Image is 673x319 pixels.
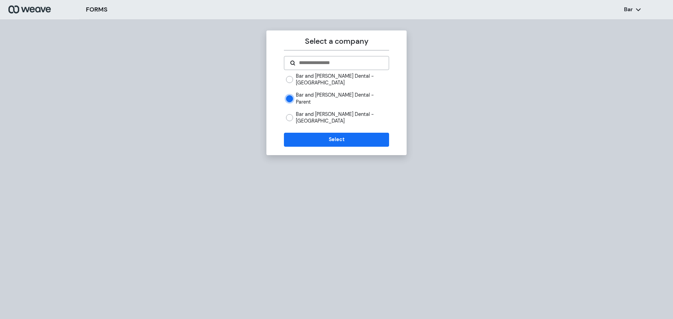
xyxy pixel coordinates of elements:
[296,111,389,124] label: Bar and [PERSON_NAME] Dental - [GEOGRAPHIC_DATA]
[296,73,389,86] label: Bar and [PERSON_NAME] Dental - [GEOGRAPHIC_DATA]
[296,92,389,105] label: Bar and [PERSON_NAME] Dental - Parent
[86,5,108,14] h3: FORMS
[284,133,389,147] button: Select
[284,36,389,47] p: Select a company
[624,6,633,13] p: Bar
[298,59,383,67] input: Search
